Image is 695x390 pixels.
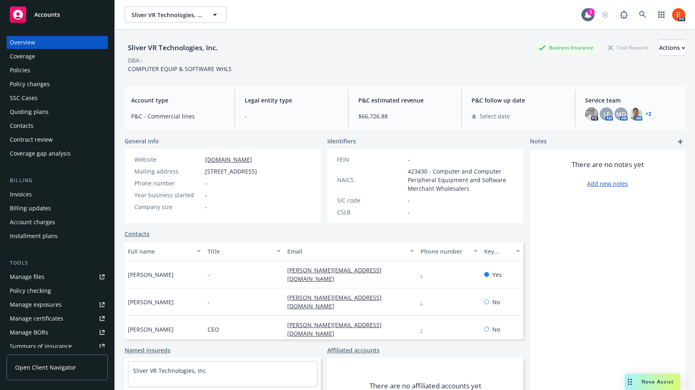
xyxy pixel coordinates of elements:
[10,284,51,297] div: Policy checking
[10,36,35,49] div: Overview
[10,91,38,105] div: SSC Cases
[131,96,225,105] span: Account type
[641,378,674,385] span: Nova Assist
[10,202,51,215] div: Billing updates
[472,96,565,105] span: P&C follow up date
[204,241,284,261] button: Title
[408,196,410,205] span: -
[10,119,34,132] div: Contacts
[420,298,429,306] a: -
[205,156,252,163] a: [DOMAIN_NAME]
[7,284,108,297] a: Policy checking
[616,110,626,118] span: MQ
[327,346,380,354] a: Affiliated accounts
[10,133,53,146] div: Contract review
[205,167,257,176] span: [STREET_ADDRESS]
[408,208,410,216] span: -
[337,155,404,164] div: FEIN
[616,7,632,23] a: Report a Bug
[10,326,48,339] div: Manage BORs
[7,216,108,229] a: Account charges
[128,65,232,73] span: COMPUTER EQUIP & SOFTWARE WHLS
[125,346,170,354] a: Named insureds
[7,133,108,146] a: Contract review
[7,91,108,105] a: SSC Cases
[7,298,108,311] a: Manage exposures
[245,96,338,105] span: Legal entity type
[7,312,108,325] a: Manage certificates
[10,298,62,311] div: Manage exposures
[134,191,202,199] div: Year business started
[7,119,108,132] a: Contacts
[10,105,49,118] div: Quoting plans
[133,367,208,374] a: Sliver VR Technologies, Inc.
[337,208,404,216] div: CSLB
[208,270,210,279] span: -
[337,196,404,205] div: SIC code
[287,266,382,283] a: [PERSON_NAME][EMAIL_ADDRESS][DOMAIN_NAME]
[420,325,429,333] a: -
[10,147,71,160] div: Coverage gap analysis
[132,11,202,19] span: Sliver VR Technologies, Inc.
[7,176,108,185] div: Billing
[7,230,108,243] a: Installment plans
[675,137,685,147] a: add
[10,188,32,201] div: Invoices
[7,3,108,26] a: Accounts
[10,312,63,325] div: Manage certificates
[128,325,174,334] span: [PERSON_NAME]
[134,155,202,164] div: Website
[7,36,108,49] a: Overview
[205,191,207,199] span: -
[7,50,108,63] a: Coverage
[420,247,469,256] div: Phone number
[597,7,613,23] a: Start snowing
[604,42,653,53] div: Total Rewards
[417,241,481,261] button: Phone number
[10,230,58,243] div: Installment plans
[585,107,598,120] img: photo
[10,216,55,229] div: Account charges
[7,147,108,160] a: Coverage gap analysis
[125,7,227,23] button: Sliver VR Technologies, Inc.
[7,326,108,339] a: Manage BORs
[125,241,204,261] button: Full name
[205,203,207,211] span: -
[7,105,108,118] a: Quoting plans
[7,340,108,353] a: Summary of insurance
[530,137,547,147] span: Notes
[7,270,108,283] a: Manage files
[337,176,404,184] div: NAICS
[492,298,500,306] span: No
[134,179,202,187] div: Phone number
[585,96,679,105] span: Service team
[287,321,382,337] a: [PERSON_NAME][EMAIL_ADDRESS][DOMAIN_NAME]
[646,111,651,116] a: +2
[7,64,108,77] a: Policies
[327,137,356,145] span: Identifiers
[480,112,510,120] span: Select date
[125,230,150,238] a: Contacts
[653,7,670,23] a: Switch app
[603,110,610,118] span: LF
[10,50,35,63] div: Coverage
[128,298,174,306] span: [PERSON_NAME]
[659,40,685,56] button: Actions
[587,179,628,188] a: Add new notes
[10,270,45,283] div: Manage files
[128,56,143,65] div: DBA: -
[587,8,594,16] div: 3
[7,259,108,267] div: Tools
[7,202,108,215] a: Billing updates
[629,107,642,120] img: photo
[420,271,429,279] a: -
[408,167,514,193] span: 423430 - Computer and Computer Peripheral Equipment and Software Merchant Wholesalers
[10,340,72,353] div: Summary of insurance
[287,294,382,310] a: [PERSON_NAME][EMAIL_ADDRESS][DOMAIN_NAME]
[625,374,680,390] button: Nova Assist
[484,247,511,256] div: Key contact
[205,179,207,187] span: -
[10,78,50,91] div: Policy changes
